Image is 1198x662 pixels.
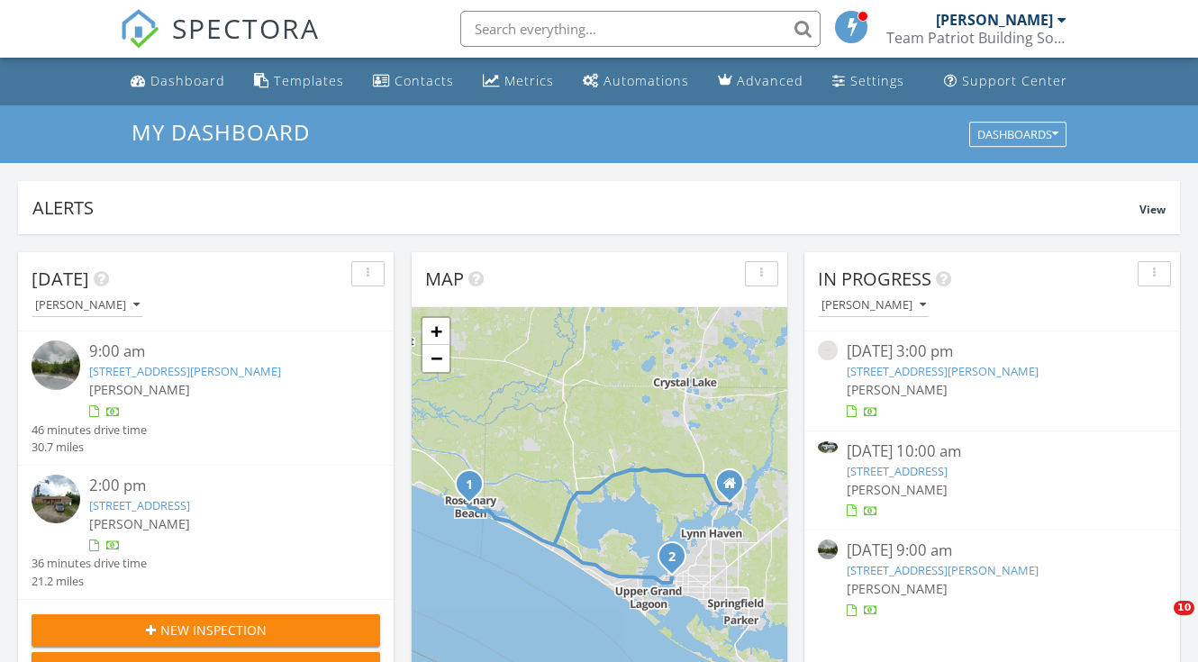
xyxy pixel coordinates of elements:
[847,340,1138,363] div: [DATE] 3:00 pm
[32,573,147,590] div: 21.2 miles
[937,65,1075,98] a: Support Center
[35,299,140,312] div: [PERSON_NAME]
[1174,601,1194,615] span: 10
[160,621,267,639] span: New Inspection
[711,65,811,98] a: Advanced
[847,440,1138,463] div: [DATE] 10:00 am
[460,11,821,47] input: Search everything...
[668,551,676,564] i: 2
[32,340,380,456] a: 9:00 am [STREET_ADDRESS][PERSON_NAME] [PERSON_NAME] 46 minutes drive time 30.7 miles
[32,439,147,456] div: 30.7 miles
[847,562,1039,578] a: [STREET_ADDRESS][PERSON_NAME]
[1139,202,1166,217] span: View
[962,72,1067,89] div: Support Center
[821,299,926,312] div: [PERSON_NAME]
[32,294,143,318] button: [PERSON_NAME]
[123,65,232,98] a: Dashboard
[247,65,351,98] a: Templates
[737,72,803,89] div: Advanced
[32,340,80,389] img: streetview
[847,580,948,597] span: [PERSON_NAME]
[32,555,147,572] div: 36 minutes drive time
[847,381,948,398] span: [PERSON_NAME]
[818,340,838,360] img: streetview
[32,195,1139,220] div: Alerts
[847,481,948,498] span: [PERSON_NAME]
[969,122,1066,147] button: Dashboards
[172,9,320,47] span: SPECTORA
[274,72,344,89] div: Templates
[476,65,561,98] a: Metrics
[120,24,320,62] a: SPECTORA
[150,72,225,89] div: Dashboard
[89,340,350,363] div: 9:00 am
[936,11,1053,29] div: [PERSON_NAME]
[32,267,89,291] span: [DATE]
[89,475,350,497] div: 2:00 pm
[132,117,310,147] span: My Dashboard
[422,318,449,345] a: Zoom in
[425,267,464,291] span: Map
[818,440,1166,521] a: [DATE] 10:00 am [STREET_ADDRESS] [PERSON_NAME]
[395,72,454,89] div: Contacts
[818,340,1166,421] a: [DATE] 3:00 pm [STREET_ADDRESS][PERSON_NAME] [PERSON_NAME]
[32,422,147,439] div: 46 minutes drive time
[89,497,190,513] a: [STREET_ADDRESS]
[366,65,461,98] a: Contacts
[469,484,480,494] div: 67 Lifeguard Loop E, Rosemary Beach, FL 32461
[32,475,80,523] img: streetview
[89,363,281,379] a: [STREET_ADDRESS][PERSON_NAME]
[825,65,912,98] a: Settings
[89,515,190,532] span: [PERSON_NAME]
[32,475,380,590] a: 2:00 pm [STREET_ADDRESS] [PERSON_NAME] 36 minutes drive time 21.2 miles
[847,540,1138,562] div: [DATE] 9:00 am
[32,614,380,647] button: New Inspection
[818,540,838,559] img: streetview
[422,345,449,372] a: Zoom out
[672,556,683,567] div: 3702 W 22nd St, Panama City, FL 32405
[850,72,904,89] div: Settings
[120,9,159,49] img: The Best Home Inspection Software - Spectora
[730,483,740,494] div: 7331 S. Deer Haven Rd.2, Panama City FL 32409
[818,540,1166,620] a: [DATE] 9:00 am [STREET_ADDRESS][PERSON_NAME] [PERSON_NAME]
[818,441,838,452] img: 9557743%2Fcover_photos%2FWYhyejR2lAJ0QE2qyLzd%2Fsmall.jpeg
[89,381,190,398] span: [PERSON_NAME]
[1137,601,1180,644] iframe: Intercom live chat
[818,267,931,291] span: In Progress
[847,363,1039,379] a: [STREET_ADDRESS][PERSON_NAME]
[977,128,1058,141] div: Dashboards
[886,29,1066,47] div: Team Patriot Building Solutions
[847,463,948,479] a: [STREET_ADDRESS]
[604,72,689,89] div: Automations
[466,479,473,492] i: 1
[818,294,930,318] button: [PERSON_NAME]
[576,65,696,98] a: Automations (Basic)
[504,72,554,89] div: Metrics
